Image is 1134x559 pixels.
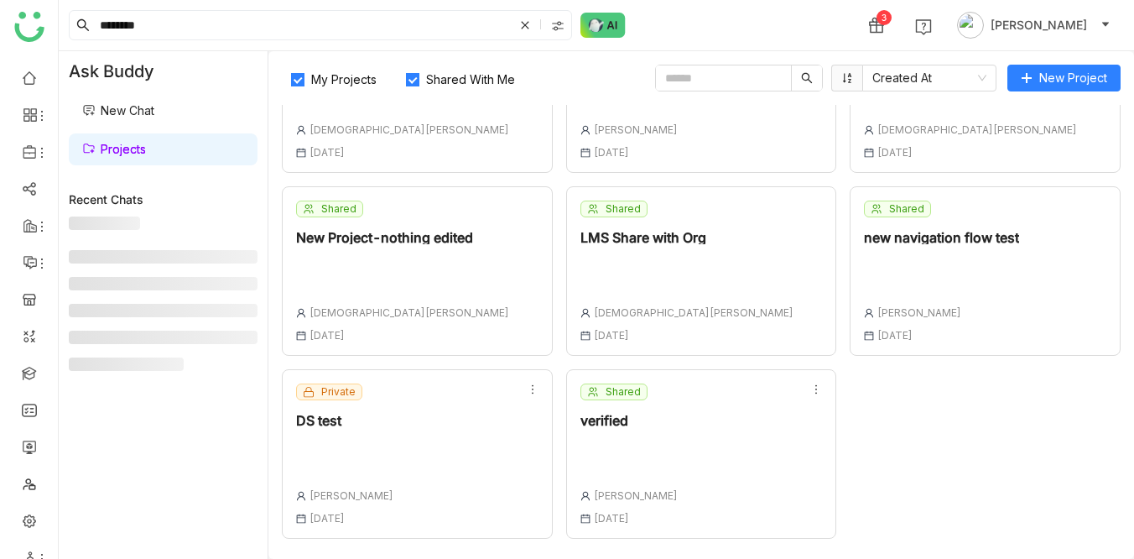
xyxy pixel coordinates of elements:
[82,142,146,156] a: Projects
[310,329,345,342] span: [DATE]
[954,12,1114,39] button: [PERSON_NAME]
[580,231,793,244] div: LMS Share with Org
[877,123,1077,136] span: [DEMOGRAPHIC_DATA][PERSON_NAME]
[594,512,629,525] span: [DATE]
[310,306,509,319] span: [DEMOGRAPHIC_DATA][PERSON_NAME]
[321,384,356,400] span: Private
[321,201,356,217] span: Shared
[957,12,984,39] img: avatar
[580,13,626,38] img: ask-buddy-normal.svg
[580,414,678,427] div: verified
[69,192,257,206] div: Recent Chats
[864,231,1019,244] div: new navigation flow test
[594,329,629,342] span: [DATE]
[877,146,913,159] span: [DATE]
[594,123,678,136] span: [PERSON_NAME]
[889,201,924,217] span: Shared
[296,414,393,427] div: DS test
[1007,65,1121,91] button: New Project
[310,489,393,502] span: [PERSON_NAME]
[872,65,986,91] nz-select-item: Created At
[991,16,1087,34] span: [PERSON_NAME]
[296,231,509,244] div: New Project-nothing edited
[310,146,345,159] span: [DATE]
[915,18,932,35] img: help.svg
[82,103,154,118] a: New Chat
[594,306,793,319] span: [DEMOGRAPHIC_DATA][PERSON_NAME]
[594,489,678,502] span: [PERSON_NAME]
[304,72,383,86] span: My Projects
[551,19,564,33] img: search-type.svg
[606,201,641,217] span: Shared
[14,12,44,42] img: logo
[419,72,522,86] span: Shared With Me
[877,306,961,319] span: [PERSON_NAME]
[59,51,268,91] div: Ask Buddy
[1039,69,1107,87] span: New Project
[606,384,641,400] span: Shared
[310,512,345,525] span: [DATE]
[594,146,629,159] span: [DATE]
[877,329,913,342] span: [DATE]
[310,123,509,136] span: [DEMOGRAPHIC_DATA][PERSON_NAME]
[877,10,892,25] div: 3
